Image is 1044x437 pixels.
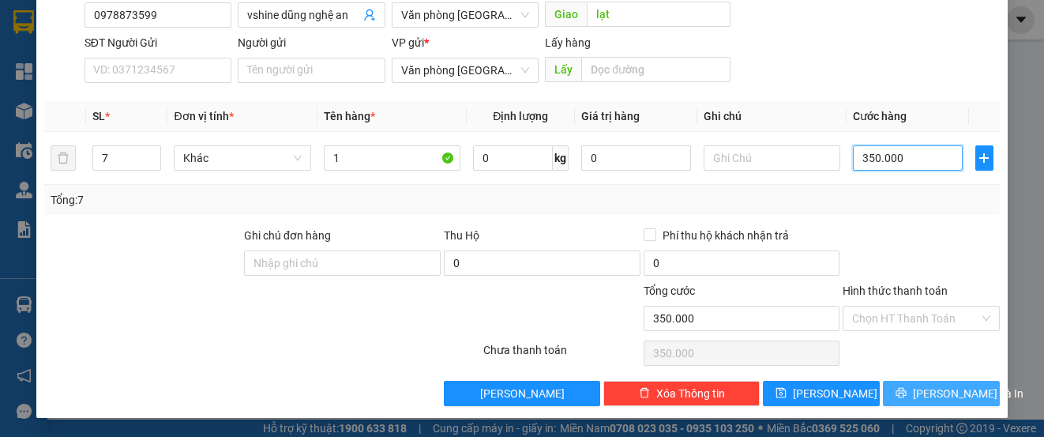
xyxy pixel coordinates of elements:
[793,385,877,402] span: [PERSON_NAME]
[704,145,840,171] input: Ghi Chú
[174,110,233,122] span: Đơn vị tính
[644,284,695,297] span: Tổng cước
[324,145,460,171] input: VD: Bàn, Ghế
[545,36,591,49] span: Lấy hàng
[763,381,880,406] button: save[PERSON_NAME]
[392,34,539,51] div: VP gửi
[975,145,993,171] button: plus
[480,385,565,402] span: [PERSON_NAME]
[639,387,650,400] span: delete
[183,146,301,170] span: Khác
[238,34,385,51] div: Người gửi
[553,145,569,171] span: kg
[51,191,404,209] div: Tổng: 7
[976,152,993,164] span: plus
[581,110,640,122] span: Giá trị hàng
[244,251,441,276] input: Ghi chú đơn hàng
[244,229,331,242] label: Ghi chú đơn hàng
[896,387,907,400] span: printer
[656,385,725,402] span: Xóa Thông tin
[603,381,760,406] button: deleteXóa Thông tin
[92,110,105,122] span: SL
[493,110,548,122] span: Định lượng
[581,57,730,82] input: Dọc đường
[545,57,581,82] span: Lấy
[401,3,529,27] span: Văn phòng Tân Kỳ
[482,341,641,369] div: Chưa thanh toán
[913,385,1023,402] span: [PERSON_NAME] và In
[587,2,730,27] input: Dọc đường
[324,110,375,122] span: Tên hàng
[51,145,76,171] button: delete
[84,34,231,51] div: SĐT Người Gửi
[46,13,165,143] b: XE GIƯỜNG NẰM CAO CẤP HÙNG THỤC
[444,229,479,242] span: Thu Hộ
[444,381,600,406] button: [PERSON_NAME]
[697,101,847,132] th: Ghi chú
[843,284,948,297] label: Hình thức thanh toán
[853,110,907,122] span: Cước hàng
[883,381,1000,406] button: printer[PERSON_NAME] và In
[545,2,587,27] span: Giao
[9,41,38,120] img: logo.jpg
[656,227,795,244] span: Phí thu hộ khách nhận trả
[581,145,691,171] input: 0
[401,58,529,82] span: Văn phòng Tân Kỳ
[363,9,376,21] span: user-add
[775,387,787,400] span: save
